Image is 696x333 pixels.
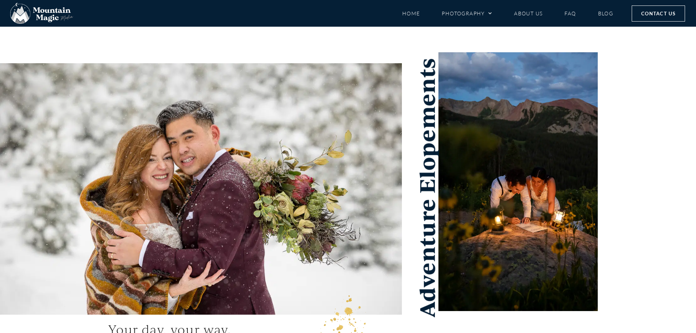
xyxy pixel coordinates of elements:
a: Contact Us [632,5,685,22]
img: couple signing marriage license on rock in dark with lanterns and sunflowers Crested Butte photog... [438,52,598,311]
h2: Adventure Elopements [415,58,439,318]
a: Photography [442,7,492,20]
a: About Us [514,7,543,20]
nav: Menu [402,7,613,20]
a: Blog [598,7,613,20]
a: Home [402,7,420,20]
img: Mountain Magic Media photography logo Crested Butte Photographer [10,3,73,24]
span: Contact Us [641,10,676,18]
a: FAQ [564,7,576,20]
